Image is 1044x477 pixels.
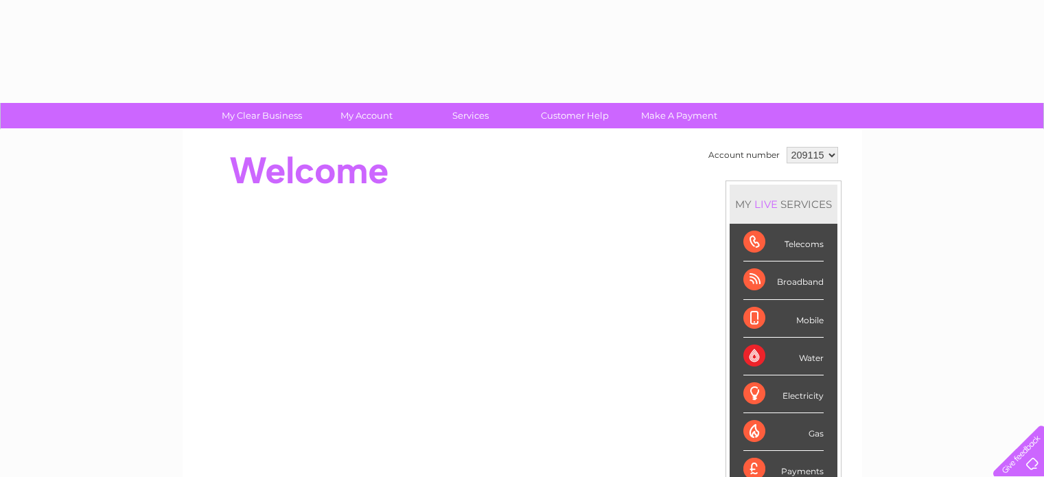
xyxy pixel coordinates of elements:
[743,375,824,413] div: Electricity
[205,103,318,128] a: My Clear Business
[743,224,824,261] div: Telecoms
[310,103,423,128] a: My Account
[623,103,736,128] a: Make A Payment
[518,103,631,128] a: Customer Help
[730,185,837,224] div: MY SERVICES
[743,300,824,338] div: Mobile
[743,261,824,299] div: Broadband
[743,338,824,375] div: Water
[752,198,780,211] div: LIVE
[705,143,783,167] td: Account number
[743,413,824,451] div: Gas
[414,103,527,128] a: Services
